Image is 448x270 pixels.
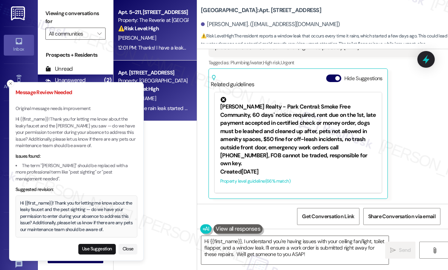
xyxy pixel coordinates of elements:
span: Share Conversation via email [368,213,436,220]
label: Viewing conversations for [45,8,106,28]
b: Original Guideline [306,192,350,200]
div: Property level guideline ( 66 % match) [220,177,376,185]
input: All communities [49,28,93,40]
button: Send [385,242,415,259]
div: Property: The Reverie at [GEOGRAPHIC_DATA][PERSON_NAME] [118,16,188,24]
a: Site Visit • [4,109,34,130]
button: Close [118,244,137,254]
i:  [97,31,101,37]
a: Insights • [4,146,34,167]
img: ResiDesk Logo [11,6,26,20]
li: The term "[PERSON_NAME]" should be replaced with a more professional term like "pest sighting" or... [16,163,137,183]
span: Plumbing/water , [230,59,263,66]
div: Issues found: [16,153,137,160]
div: 12:01 PM: Thanks! I have a leaky faucet in my bathroom. I found a [PERSON_NAME] [DATE] and I'm wo... [118,44,396,51]
button: Close toast [7,80,14,87]
strong: ⚠️ Risk Level: High [201,33,233,39]
b: [GEOGRAPHIC_DATA]: Apt. [STREET_ADDRESS] [201,6,321,14]
textarea: Hi {{first_name}}, I understand you're having issues with your ceiling fan/light, toilet flapper,... [201,236,389,264]
div: (2) [102,74,113,86]
label: Hide Suggestions [344,74,383,82]
a: Inbox [4,35,34,55]
div: [PERSON_NAME] Realty - Park Central: Smoke Free Community, 60 days' notice required, rent due on ... [220,97,376,168]
span: Urgent [281,59,294,66]
div: Apt. [STREET_ADDRESS] [118,69,188,77]
a: Buildings [4,183,34,204]
div: Unread [45,65,73,73]
div: Tagged as: [208,57,423,68]
div: Related guidelines [211,74,255,88]
span: [PERSON_NAME] [118,95,156,102]
a: Leads [4,221,34,241]
button: Get Conversation Link [297,208,359,225]
span: Get Conversation Link [302,213,354,220]
b: FAQs generated by ResiDesk AI [220,192,268,208]
div: Hi {{first_name}}! Thank you for letting me know about the leaky faucet and the pest sighting — d... [20,200,133,233]
div: Suggested revision: [16,186,137,193]
button: Share Conversation via email [363,208,440,225]
div: Created [DATE] [220,168,376,176]
span: Send [399,246,411,254]
div: Prospects + Residents [38,51,113,59]
div: Apt. 5~211, [STREET_ADDRESS] [118,8,188,16]
span: High risk , [263,59,281,66]
div: Property: [GEOGRAPHIC_DATA] [118,77,188,85]
i:  [390,247,396,253]
div: [PERSON_NAME]. ([EMAIL_ADDRESS][DOMAIN_NAME]) [201,20,340,28]
strong: ⚠️ Risk Level: High [118,25,159,32]
p: Original message needs improvement: [16,106,137,112]
h3: Message Review Needed [16,88,137,96]
span: : The resident reports a window leak that occurs every time it rains, which started a few days ag... [201,32,448,56]
i:  [432,247,437,253]
span: [PERSON_NAME] [118,34,156,41]
button: Use Suggestion [78,244,116,254]
p: Hi {{first_name}}! Thank you for letting me know about the leaky faucet and the [PERSON_NAME] you... [16,116,137,149]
